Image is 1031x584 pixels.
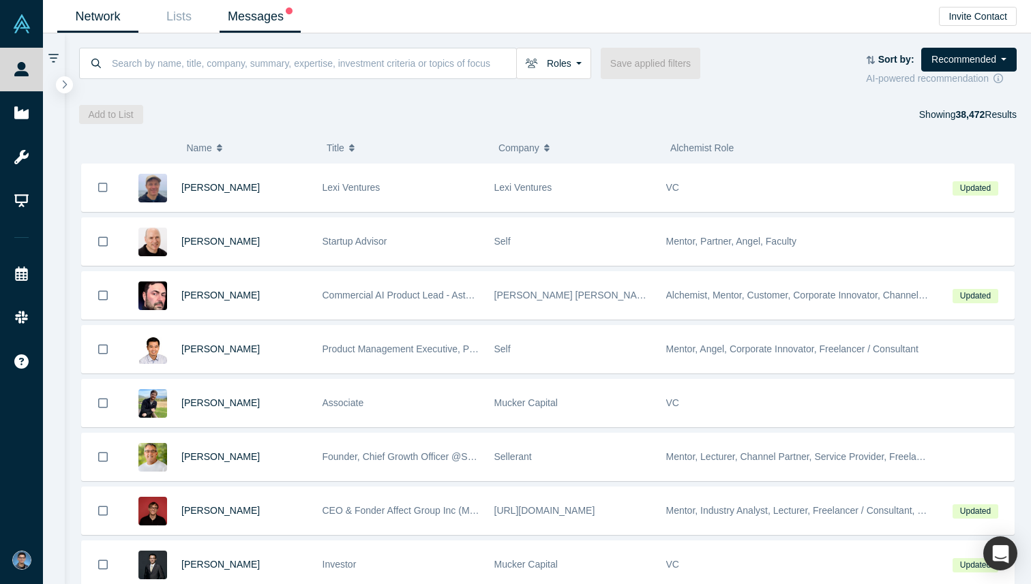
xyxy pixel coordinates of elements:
button: Name [186,134,312,162]
span: Mentor, Partner, Angel, Faculty [666,236,796,247]
img: David Lee's Profile Image [138,335,167,364]
span: Commercial AI Product Lead - Astellas & Angel Investor - [PERSON_NAME] [PERSON_NAME] Capital, Alc... [323,290,828,301]
button: Bookmark [82,326,124,373]
div: Showing [919,105,1017,124]
span: Mentor, Industry Analyst, Lecturer, Freelancer / Consultant, Service Provider [666,505,988,516]
button: Bookmark [82,380,124,427]
span: Updated [953,289,998,303]
span: Product Management Executive, Platform & Ecosystem Leader [323,343,589,354]
img: Alchemist Vault Logo [12,14,31,33]
a: [PERSON_NAME] [181,505,260,516]
a: [PERSON_NAME] [181,343,260,354]
a: [PERSON_NAME] [181,559,260,570]
a: [PERSON_NAME] [181,451,260,462]
button: Title [327,134,484,162]
span: Self [494,236,511,247]
div: AI-powered recommendation [866,72,1017,86]
span: Mucker Capital [494,397,558,408]
img: Kenan Rappuchi's Profile Image [138,443,167,472]
a: [PERSON_NAME] [181,397,260,408]
span: Updated [953,181,998,196]
span: VC [666,559,679,570]
span: Company [498,134,539,162]
img: Andrei Novikov's Profile Image [138,497,167,525]
span: Associate [323,397,364,408]
button: Roles [516,48,591,79]
strong: Sort by: [878,54,914,65]
img: Jonah Probell's Profile Image [138,174,167,202]
button: Bookmark [82,218,124,265]
span: Updated [953,558,998,572]
button: Recommended [921,48,1017,72]
span: Self [494,343,511,354]
span: [PERSON_NAME] [PERSON_NAME] Capital [494,290,687,301]
span: Mucker Capital [494,559,558,570]
span: VC [666,397,679,408]
span: Results [955,109,1017,120]
span: Alchemist Role [670,142,734,153]
button: Bookmark [82,164,124,211]
span: Lexi Ventures [323,182,380,193]
span: Mentor, Lecturer, Channel Partner, Service Provider, Freelancer / Consultant [666,451,989,462]
img: Richard Svinkin's Profile Image [138,281,167,310]
span: Founder, Chief Growth Officer @Sellerant [323,451,499,462]
span: Mentor, Angel, Corporate Innovator, Freelancer / Consultant [666,343,918,354]
span: Name [186,134,211,162]
a: [PERSON_NAME] [181,290,260,301]
img: Will Baizer's Profile Image [138,389,167,418]
span: Lexi Ventures [494,182,552,193]
span: VC [666,182,679,193]
img: Alex Lazich's Account [12,551,31,570]
strong: 38,472 [955,109,985,120]
button: Company [498,134,656,162]
span: Sellerant [494,451,532,462]
button: Add to List [79,105,143,124]
button: Bookmark [82,487,124,534]
a: Messages [220,1,301,33]
button: Invite Contact [939,7,1017,26]
span: Startup Advisor [323,236,387,247]
span: CEO & Fonder Affect Group Inc (Meta & Google ads agency). [323,505,583,516]
span: Title [327,134,344,162]
button: Save applied filters [601,48,700,79]
span: Updated [953,504,998,519]
button: Bookmark [82,433,124,480]
img: Adam Frankl's Profile Image [138,228,167,256]
button: Bookmark [82,272,124,319]
span: [URL][DOMAIN_NAME] [494,505,595,516]
img: Jerry Chen's Profile Image [138,551,167,579]
a: Network [57,1,138,33]
a: [PERSON_NAME] [181,236,260,247]
input: Search by name, title, company, summary, expertise, investment criteria or topics of focus [110,47,516,79]
a: Lists [138,1,220,33]
span: Investor [323,559,357,570]
a: [PERSON_NAME] [181,182,260,193]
